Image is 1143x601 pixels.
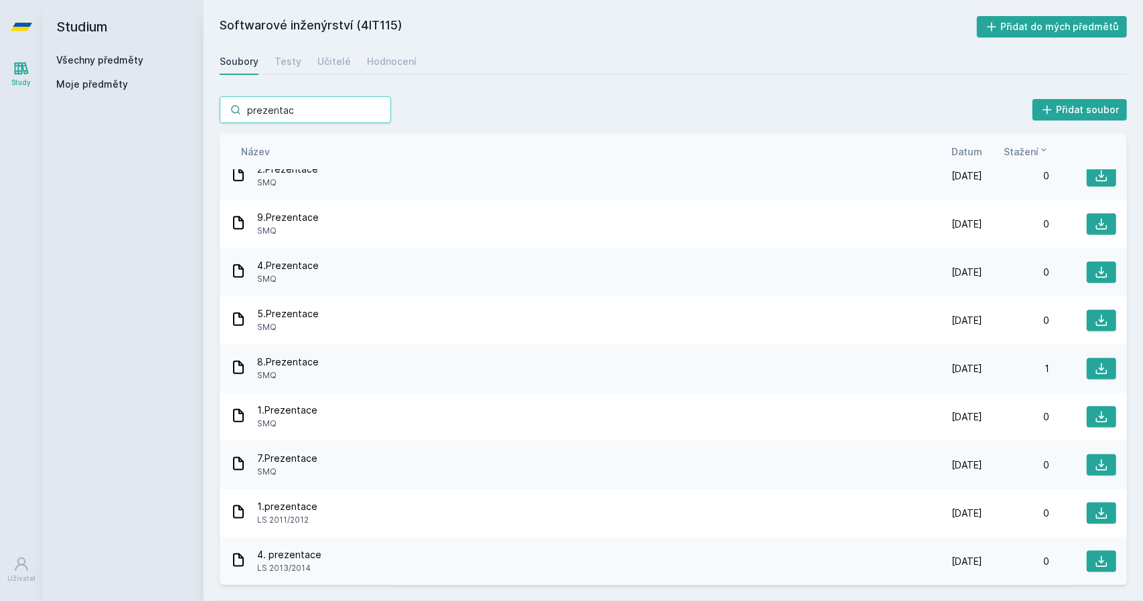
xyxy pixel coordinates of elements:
span: 9.Prezentace [257,211,319,224]
span: [DATE] [951,362,982,375]
a: Study [3,54,40,94]
span: 2.Prezentace [257,163,318,176]
div: Uživatel [7,574,35,584]
span: [DATE] [951,169,982,183]
span: [DATE] [951,218,982,231]
span: [DATE] [951,266,982,279]
span: Moje předměty [56,78,128,91]
span: 8.Prezentace [257,355,319,369]
a: Uživatel [3,549,40,590]
span: SMQ [257,465,317,479]
a: Testy [275,48,301,75]
div: 0 [982,458,1049,472]
span: SMQ [257,417,317,430]
button: Datum [951,145,982,159]
span: SMQ [257,176,318,189]
span: LS 2011/2012 [257,513,317,527]
span: 1.prezentace [257,500,317,513]
span: 4. prezentace [257,548,321,562]
a: Všechny předměty [56,54,143,66]
span: SMQ [257,272,319,286]
a: Učitelé [317,48,351,75]
button: Název [241,145,270,159]
div: Soubory [220,55,258,68]
span: [DATE] [951,555,982,568]
span: LS 2013/2014 [257,562,321,575]
div: 0 [982,410,1049,424]
div: Testy [275,55,301,68]
div: 0 [982,266,1049,279]
div: 0 [982,314,1049,327]
div: Study [12,78,31,88]
span: 4.Prezentace [257,259,319,272]
span: 1.Prezentace [257,404,317,417]
div: 0 [982,507,1049,520]
div: 1 [982,362,1049,375]
span: SMQ [257,224,319,238]
span: [DATE] [951,314,982,327]
a: Hodnocení [367,48,416,75]
div: Hodnocení [367,55,416,68]
span: 7.Prezentace [257,452,317,465]
button: Přidat do mých předmětů [977,16,1128,37]
span: SMQ [257,369,319,382]
input: Hledej soubor [220,96,391,123]
button: Stažení [1004,145,1049,159]
span: [DATE] [951,410,982,424]
span: Stažení [1004,145,1039,159]
span: 5.Prezentace [257,307,319,321]
button: Přidat soubor [1033,99,1128,120]
a: Soubory [220,48,258,75]
h2: Softwarové inženýrství (4IT115) [220,16,977,37]
span: [DATE] [951,458,982,472]
span: SMQ [257,321,319,334]
span: [DATE] [951,507,982,520]
div: Učitelé [317,55,351,68]
div: 0 [982,218,1049,231]
div: 0 [982,555,1049,568]
div: 0 [982,169,1049,183]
